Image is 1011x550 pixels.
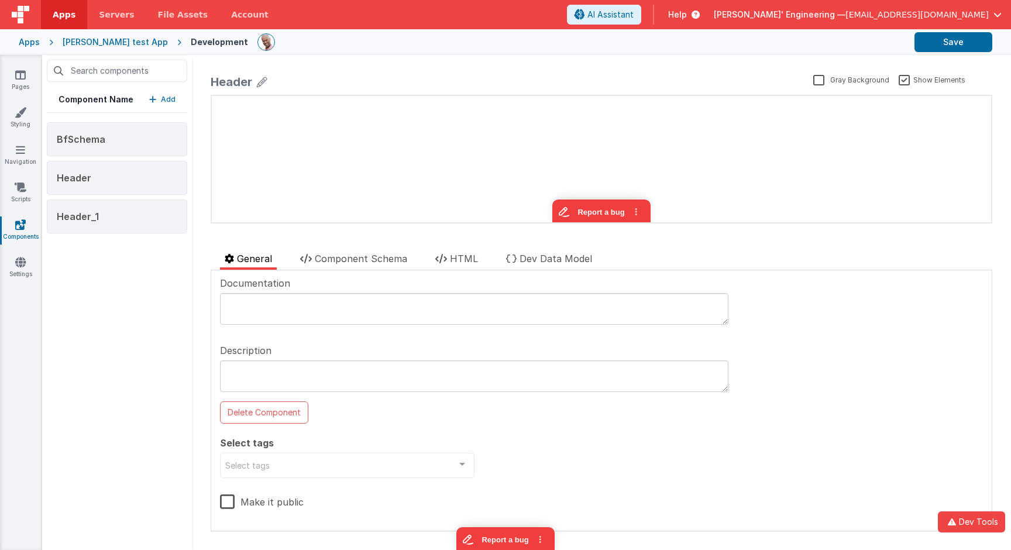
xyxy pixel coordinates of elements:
p: Add [161,94,176,105]
button: Dev Tools [938,511,1005,532]
label: Show Elements [899,74,965,85]
span: Component Schema [315,253,407,264]
span: Select tags [225,458,270,472]
h5: Component Name [59,94,133,105]
span: Help [668,9,687,20]
input: Search components [47,60,187,82]
iframe: Marker.io feedback button [341,104,439,128]
span: HTML [450,253,478,264]
div: [PERSON_NAME] test App [63,36,168,48]
button: Delete Component [220,401,308,424]
span: Dev Data Model [520,253,592,264]
button: AI Assistant [567,5,641,25]
span: General [237,253,272,264]
span: [PERSON_NAME]' Engineering — [714,9,845,20]
span: Header [57,172,91,184]
span: Documentation [220,276,290,290]
div: Apps [19,36,40,48]
button: Add [149,94,176,105]
button: Save [914,32,992,52]
span: Description [220,343,271,357]
label: Gray Background [813,74,889,85]
button: [PERSON_NAME]' Engineering — [EMAIL_ADDRESS][DOMAIN_NAME] [714,9,1002,20]
span: Header_1 [57,211,99,222]
span: File Assets [158,9,208,20]
span: BfSchema [57,133,105,145]
label: Make it public [220,487,304,513]
span: Apps [53,9,75,20]
div: Development [191,36,248,48]
span: [EMAIL_ADDRESS][DOMAIN_NAME] [845,9,989,20]
span: Select tags [220,436,274,450]
img: 11ac31fe5dc3d0eff3fbbbf7b26fa6e1 [258,34,274,50]
div: Header [211,74,252,90]
span: Servers [99,9,134,20]
span: AI Assistant [587,9,634,20]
